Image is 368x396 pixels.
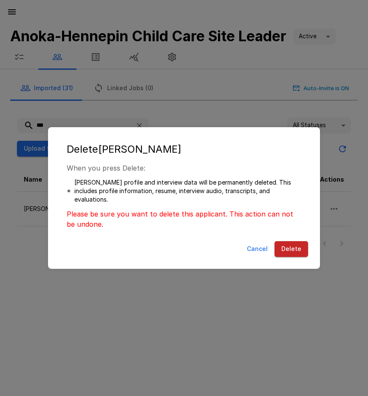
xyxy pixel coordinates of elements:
button: Cancel [243,241,271,257]
p: Please be sure you want to delete this applicant. This action can not be undone. [67,209,301,229]
button: Delete [275,241,308,257]
h2: Delete [PERSON_NAME] [57,136,311,163]
p: When you press Delete: [67,163,301,173]
p: [PERSON_NAME] profile and interview data will be permanently deleted. This includes profile infor... [74,178,301,204]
